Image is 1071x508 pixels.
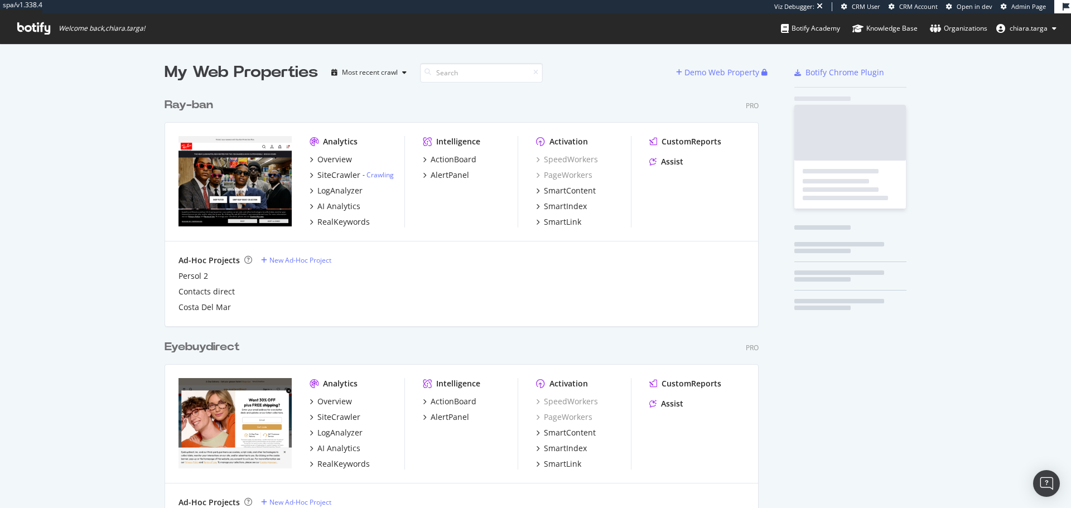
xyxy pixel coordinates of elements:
a: SiteCrawler- Crawling [310,170,394,181]
div: - [363,170,394,180]
a: RealKeywords [310,458,370,470]
div: SiteCrawler [317,412,360,423]
div: AlertPanel [431,170,469,181]
a: Overview [310,154,352,165]
a: AlertPanel [423,170,469,181]
a: Contacts direct [178,286,235,297]
a: CustomReports [649,136,721,147]
a: AI Analytics [310,201,360,212]
a: New Ad-Hoc Project [261,255,331,265]
span: chiara.targa [1010,23,1048,33]
div: Analytics [323,378,358,389]
img: www.rayban.com [178,136,292,226]
a: New Ad-Hoc Project [261,497,331,507]
span: CRM User [852,2,880,11]
a: Overview [310,396,352,407]
div: RealKeywords [317,216,370,228]
a: SmartContent [536,427,596,438]
a: Open in dev [946,2,992,11]
div: Open Intercom Messenger [1033,470,1060,497]
div: SmartContent [544,427,596,438]
div: ActionBoard [431,154,476,165]
a: CRM User [841,2,880,11]
a: Persol 2 [178,270,208,282]
div: Ad-Hoc Projects [178,255,240,266]
a: SpeedWorkers [536,396,598,407]
div: Ad-Hoc Projects [178,497,240,508]
a: CustomReports [649,378,721,389]
div: Assist [661,398,683,409]
div: CustomReports [662,378,721,389]
div: AI Analytics [317,443,360,454]
div: Assist [661,156,683,167]
div: Overview [317,154,352,165]
div: SmartIndex [544,201,587,212]
a: Knowledge Base [852,13,918,43]
div: Demo Web Property [684,67,759,78]
a: SmartLink [536,458,581,470]
a: PageWorkers [536,170,592,181]
a: Botify Academy [781,13,840,43]
div: Pro [746,101,759,110]
a: SpeedWorkers [536,154,598,165]
div: Organizations [930,23,987,34]
span: Admin Page [1011,2,1046,11]
a: Costa Del Mar [178,302,231,313]
input: Search [420,63,543,83]
div: LogAnalyzer [317,185,363,196]
div: SiteCrawler [317,170,360,181]
div: Ray-ban [165,97,213,113]
div: My Web Properties [165,61,318,84]
div: Pro [746,343,759,352]
a: ActionBoard [423,396,476,407]
button: chiara.targa [987,20,1065,37]
div: Eyebuydirect [165,339,240,355]
a: SmartIndex [536,443,587,454]
div: Intelligence [436,136,480,147]
div: Knowledge Base [852,23,918,34]
span: Welcome back, chiara.targa ! [59,24,145,33]
a: Eyebuydirect [165,339,244,355]
a: ActionBoard [423,154,476,165]
div: CustomReports [662,136,721,147]
a: AI Analytics [310,443,360,454]
a: Organizations [930,13,987,43]
button: Most recent crawl [327,64,411,81]
a: PageWorkers [536,412,592,423]
div: RealKeywords [317,458,370,470]
div: Activation [549,136,588,147]
div: New Ad-Hoc Project [269,497,331,507]
div: Viz Debugger: [774,2,814,11]
div: SmartLink [544,458,581,470]
a: Assist [649,398,683,409]
div: Botify Chrome Plugin [805,67,884,78]
a: LogAnalyzer [310,427,363,438]
span: Open in dev [957,2,992,11]
div: New Ad-Hoc Project [269,255,331,265]
div: Analytics [323,136,358,147]
a: SiteCrawler [310,412,360,423]
a: Admin Page [1001,2,1046,11]
div: Overview [317,396,352,407]
a: Ray-ban [165,97,218,113]
a: RealKeywords [310,216,370,228]
a: LogAnalyzer [310,185,363,196]
a: CRM Account [889,2,938,11]
div: SmartContent [544,185,596,196]
div: Most recent crawl [342,69,398,76]
a: SmartContent [536,185,596,196]
img: eyebuydirect.com [178,378,292,468]
a: Botify Chrome Plugin [794,67,884,78]
a: Assist [649,156,683,167]
div: SmartIndex [544,443,587,454]
span: CRM Account [899,2,938,11]
div: Intelligence [436,378,480,389]
div: AI Analytics [317,201,360,212]
button: Demo Web Property [676,64,761,81]
div: SmartLink [544,216,581,228]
